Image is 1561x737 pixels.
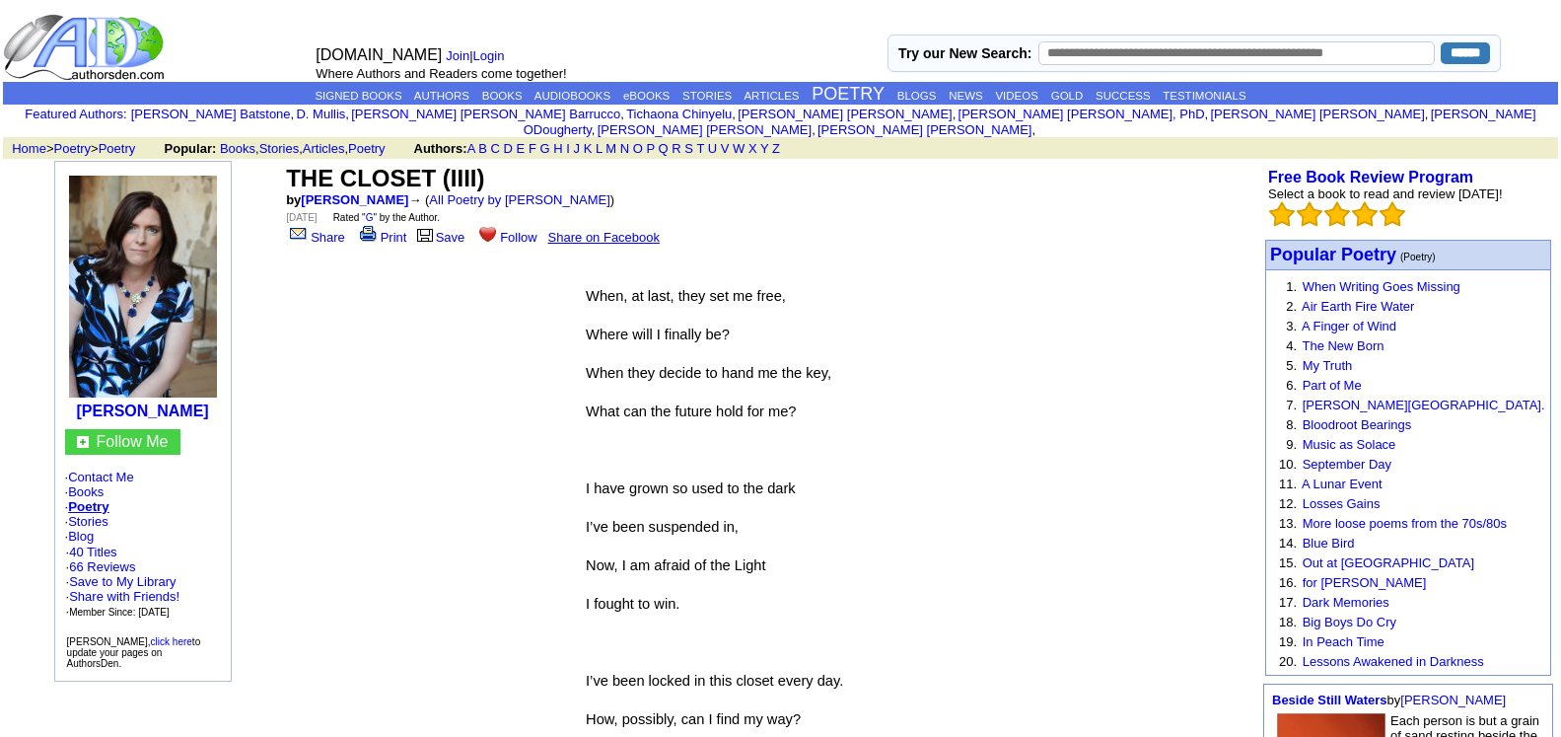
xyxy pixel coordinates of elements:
[586,288,786,304] font: When, at last, they set me free,
[25,107,123,121] a: Featured Authors
[491,141,500,156] a: C
[315,90,401,102] a: SIGNED BOOKS
[772,141,780,156] a: Z
[76,403,208,419] b: [PERSON_NAME]
[414,226,436,242] img: library.gif
[721,141,730,156] a: V
[816,125,817,136] font: i
[623,90,670,102] a: eBOOKS
[995,90,1037,102] a: VIDEOS
[68,484,104,499] a: Books
[478,141,487,156] a: B
[553,141,562,156] a: H
[1279,634,1297,649] font: 19.
[69,607,170,618] font: Member Since: [DATE]
[897,90,937,102] a: BLOGS
[586,480,796,496] font: I have grown so used to the dark
[1303,595,1389,610] a: Dark Memories
[586,596,679,612] font: I fought to win.
[1303,378,1362,393] a: Part of Me
[534,90,610,102] a: AUDIOBOOKS
[738,107,952,121] a: [PERSON_NAME] [PERSON_NAME]
[682,90,732,102] a: STORIES
[69,589,179,604] a: Share with Friends!
[958,107,1205,121] a: [PERSON_NAME] [PERSON_NAME], PhD
[949,90,983,102] a: NEWS
[68,499,108,514] a: Poetry
[1302,299,1414,314] a: Air Earth Fire Water
[1096,90,1151,102] a: SUCCESS
[165,141,217,156] b: Popular:
[69,574,176,589] a: Save to My Library
[1303,417,1412,432] a: Bloodroot Bearings
[586,404,796,419] font: What can the future hold for me?
[1279,654,1297,669] font: 20.
[99,141,136,156] a: Poetry
[131,107,291,121] a: [PERSON_NAME] Batstone
[1286,338,1297,353] font: 4.
[1286,279,1297,294] font: 1.
[414,90,469,102] a: AUTHORS
[66,574,180,619] font: · · ·
[1303,358,1353,373] a: My Truth
[1279,595,1297,610] font: 17.
[414,141,467,156] b: Authors:
[524,107,1536,137] a: [PERSON_NAME] ODougherty
[1303,437,1396,452] a: Music as Solace
[1279,536,1297,551] font: 14.
[1303,279,1460,294] a: When Writing Goes Missing
[684,141,693,156] a: S
[566,141,570,156] a: I
[647,141,655,156] a: P
[586,519,739,535] font: I’ve been suspended in,
[1286,417,1297,432] font: 8.
[1302,319,1396,333] a: A Finger of Wind
[467,141,475,156] a: A
[605,141,616,156] a: M
[517,141,526,156] a: E
[744,90,799,102] a: ARTICLES
[12,141,46,156] a: Home
[1400,252,1436,262] font: (Poetry)
[586,327,730,342] font: Where will I finally be?
[351,107,620,121] a: [PERSON_NAME] [PERSON_NAME] Barrucco
[595,125,597,136] font: i
[349,110,351,120] font: i
[1163,90,1245,102] a: TESTIMONIALS
[672,141,680,156] a: R
[659,141,669,156] a: Q
[408,192,614,207] font: → ( )
[473,48,505,63] a: Login
[348,141,386,156] a: Poetry
[97,433,169,450] font: Follow Me
[1297,201,1322,227] img: bigemptystars.png
[586,711,801,727] font: How, possibly, can I find my way?
[1303,398,1545,412] a: [PERSON_NAME][GEOGRAPHIC_DATA].
[68,529,94,544] a: Blog
[286,230,345,245] a: Share
[1279,477,1297,491] font: 11.
[301,192,408,207] a: [PERSON_NAME]
[1279,496,1297,511] font: 12.
[220,141,255,156] a: Books
[1279,575,1297,590] font: 16.
[1035,125,1037,136] font: i
[66,545,180,619] font: · ·
[1286,358,1297,373] font: 5.
[817,122,1031,137] a: [PERSON_NAME] [PERSON_NAME]
[77,436,89,448] img: gc.jpg
[68,470,133,484] a: Contact Me
[1286,437,1297,452] font: 9.
[1303,634,1384,649] a: In Peach Time
[259,141,299,156] a: Stories
[316,66,566,81] font: Where Authors and Readers come together!
[1428,110,1430,120] font: i
[548,230,660,245] a: Share on Facebook
[586,673,843,689] font: I’ve been locked in this closet every day.
[1208,110,1210,120] font: i
[1279,516,1297,531] font: 13.
[446,48,469,63] a: Join
[286,192,408,207] font: by
[1303,457,1391,472] a: September Day
[1286,299,1297,314] font: 2.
